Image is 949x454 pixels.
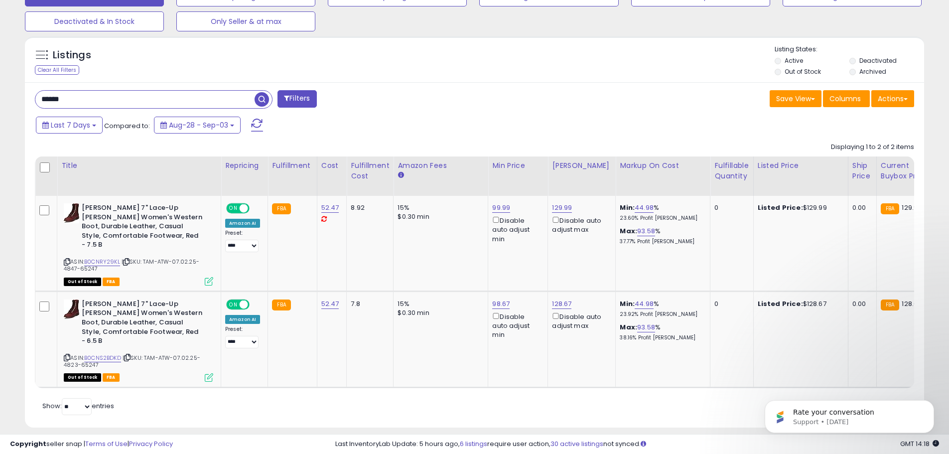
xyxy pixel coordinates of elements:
div: Amazon AI [225,315,260,324]
a: 6 listings [460,439,487,449]
button: Last 7 Days [36,117,103,134]
p: 38.16% Profit [PERSON_NAME] [620,334,702,341]
p: 37.77% Profit [PERSON_NAME] [620,238,702,245]
span: | SKU: TAM-ATW-07.02.25-4823-65247 [64,354,200,369]
div: % [620,203,702,222]
small: FBA [272,300,290,310]
p: 23.92% Profit [PERSON_NAME] [620,311,702,318]
span: Compared to: [104,121,150,131]
iframe: Intercom notifications message [750,379,949,449]
span: Aug-28 - Sep-03 [169,120,228,130]
div: 8.92 [351,203,386,212]
div: Min Price [492,160,543,171]
button: Deactivated & In Stock [25,11,164,31]
small: FBA [881,300,899,310]
div: Disable auto adjust min [492,215,540,244]
div: $0.30 min [398,212,480,221]
div: 0 [714,203,745,212]
span: Show: entries [42,401,114,411]
b: [PERSON_NAME] 7" Lace-Up [PERSON_NAME] Women's Western Boot, Durable Leather, Casual Style, Comfo... [82,300,203,348]
div: 15% [398,203,480,212]
a: 98.67 [492,299,510,309]
div: ASIN: [64,300,213,381]
a: 44.98 [635,203,654,213]
div: Disable auto adjust min [492,311,540,340]
a: 93.58 [637,322,655,332]
div: 0 [714,300,745,308]
div: % [620,323,702,341]
button: Aug-28 - Sep-03 [154,117,241,134]
small: Amazon Fees. [398,171,404,180]
div: Disable auto adjust max [552,311,608,330]
label: Active [785,56,803,65]
b: Listed Price: [758,299,803,308]
a: 128.67 [552,299,571,309]
div: Preset: [225,230,260,252]
a: 52.47 [321,203,339,213]
span: ON [227,204,240,213]
div: Markup on Cost [620,160,706,171]
span: ON [227,300,240,308]
div: Cost [321,160,343,171]
b: Listed Price: [758,203,803,212]
div: ASIN: [64,203,213,285]
span: All listings that are currently out of stock and unavailable for purchase on Amazon [64,373,101,382]
div: $128.67 [758,300,840,308]
p: 23.60% Profit [PERSON_NAME] [620,215,702,222]
button: Save View [770,90,821,107]
div: Displaying 1 to 2 of 2 items [831,143,914,152]
label: Deactivated [859,56,897,65]
img: 41mTElpUJcL._SL40_.jpg [64,203,79,223]
span: Last 7 Days [51,120,90,130]
span: OFF [248,204,264,213]
div: Listed Price [758,160,844,171]
div: Title [61,160,217,171]
a: 44.98 [635,299,654,309]
a: 30 active listings [550,439,603,449]
div: Last InventoryLab Update: 5 hours ago, require user action, not synced. [335,440,939,449]
span: Columns [829,94,861,104]
div: 7.8 [351,300,386,308]
div: 0.00 [852,300,869,308]
span: 128.67 [902,299,921,308]
label: Archived [859,67,886,76]
a: 99.99 [492,203,510,213]
small: FBA [881,203,899,214]
a: Privacy Policy [129,439,173,449]
div: Amazon AI [225,219,260,228]
div: Clear All Filters [35,65,79,75]
small: FBA [272,203,290,214]
h5: Listings [53,48,91,62]
a: 129.99 [552,203,572,213]
b: Min: [620,299,635,308]
div: 0.00 [852,203,869,212]
strong: Copyright [10,439,46,449]
div: % [620,300,702,318]
a: 93.58 [637,226,655,236]
div: Fulfillment [272,160,312,171]
button: Filters [277,90,316,108]
div: Fulfillable Quantity [714,160,749,181]
div: Ship Price [852,160,872,181]
span: All listings that are currently out of stock and unavailable for purchase on Amazon [64,278,101,286]
button: Columns [823,90,870,107]
label: Out of Stock [785,67,821,76]
a: B0CNRY29KL [84,258,120,266]
div: Preset: [225,326,260,348]
div: seller snap | | [10,440,173,449]
button: Only Seller & at max [176,11,315,31]
div: $129.99 [758,203,840,212]
span: FBA [103,278,120,286]
th: The percentage added to the cost of goods (COGS) that forms the calculator for Min & Max prices. [616,156,710,196]
b: Max: [620,322,637,332]
div: Fulfillment Cost [351,160,389,181]
p: Listing States: [775,45,924,54]
span: OFF [248,300,264,308]
div: Disable auto adjust max [552,215,608,234]
b: Max: [620,226,637,236]
a: Terms of Use [85,439,128,449]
